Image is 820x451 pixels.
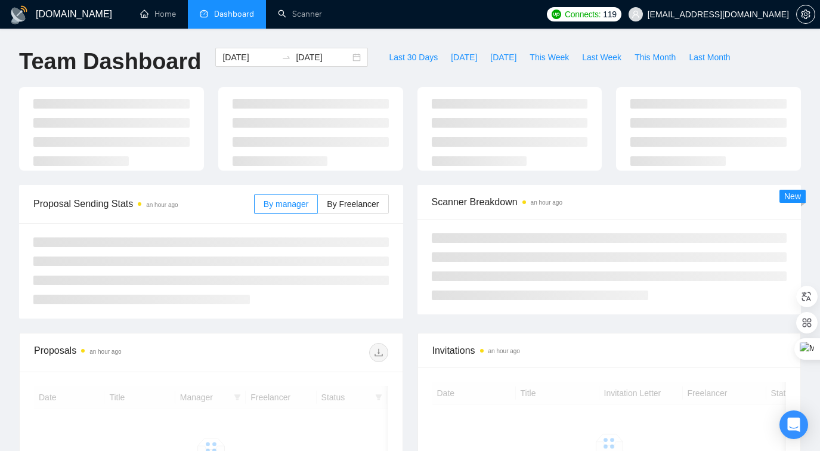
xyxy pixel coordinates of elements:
a: homeHome [140,9,176,19]
div: Proposals [34,343,211,362]
span: Last Month [689,51,730,64]
h1: Team Dashboard [19,48,201,76]
time: an hour ago [89,348,121,355]
span: Dashboard [214,9,254,19]
div: Open Intercom Messenger [779,410,808,439]
time: an hour ago [488,348,520,354]
img: upwork-logo.png [552,10,561,19]
button: Last Week [575,48,628,67]
span: to [281,52,291,62]
span: 119 [603,8,616,21]
span: swap-right [281,52,291,62]
span: This Month [635,51,676,64]
a: setting [796,10,815,19]
time: an hour ago [531,199,562,206]
span: New [784,191,801,201]
button: [DATE] [444,48,484,67]
span: Proposal Sending Stats [33,196,254,211]
span: By manager [264,199,308,209]
span: [DATE] [451,51,477,64]
span: user [632,10,640,18]
span: Connects: [565,8,601,21]
input: End date [296,51,350,64]
img: logo [10,5,29,24]
input: Start date [222,51,277,64]
button: Last 30 Days [382,48,444,67]
span: This Week [530,51,569,64]
a: searchScanner [278,9,322,19]
span: dashboard [200,10,208,18]
span: By Freelancer [327,199,379,209]
span: Last 30 Days [389,51,438,64]
span: Scanner Breakdown [432,194,787,209]
button: setting [796,5,815,24]
button: This Month [628,48,682,67]
span: setting [797,10,815,19]
span: Invitations [432,343,787,358]
button: Last Month [682,48,737,67]
span: Last Week [582,51,621,64]
button: This Week [523,48,575,67]
time: an hour ago [146,202,178,208]
span: [DATE] [490,51,516,64]
button: [DATE] [484,48,523,67]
